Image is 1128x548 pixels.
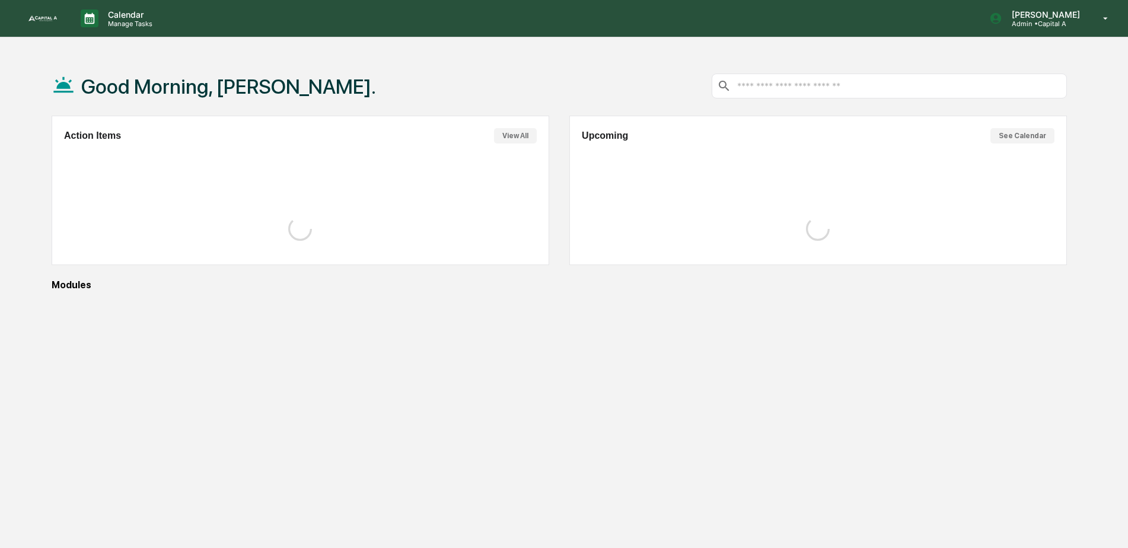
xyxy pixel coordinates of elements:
[494,128,537,144] button: View All
[1002,9,1086,20] p: [PERSON_NAME]
[52,279,1067,291] div: Modules
[64,130,121,141] h2: Action Items
[98,20,158,28] p: Manage Tasks
[28,15,57,21] img: logo
[81,75,376,98] h1: Good Morning, [PERSON_NAME].
[582,130,628,141] h2: Upcoming
[1002,20,1086,28] p: Admin • Capital A
[990,128,1054,144] button: See Calendar
[98,9,158,20] p: Calendar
